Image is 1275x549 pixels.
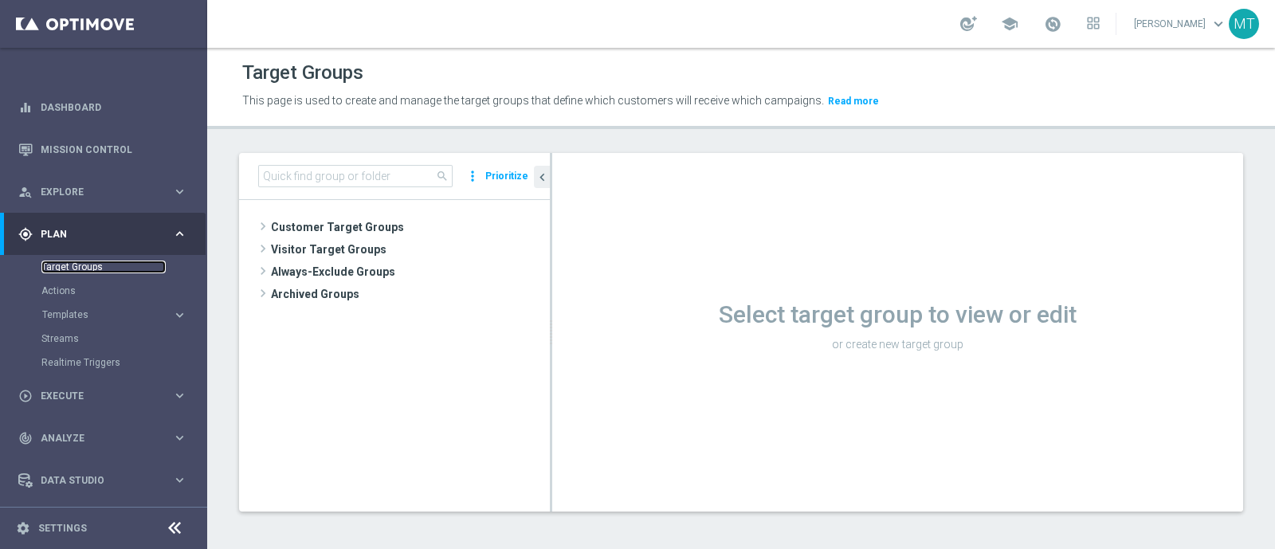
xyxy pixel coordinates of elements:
a: Realtime Triggers [41,356,166,369]
span: keyboard_arrow_down [1210,15,1227,33]
i: person_search [18,185,33,199]
div: Explore [18,185,172,199]
a: Optibot [41,501,167,543]
i: keyboard_arrow_right [172,473,187,488]
span: Analyze [41,433,172,443]
h1: Select target group to view or edit [552,300,1243,329]
i: settings [16,521,30,535]
div: Templates [41,303,206,327]
span: Archived Groups [271,283,550,305]
i: chevron_left [535,170,550,185]
span: school [1001,15,1018,33]
i: more_vert [465,165,481,187]
a: Mission Control [41,128,187,171]
div: Optibot [18,501,187,543]
button: Templates keyboard_arrow_right [41,308,188,321]
span: Always-Exclude Groups [271,261,550,283]
button: person_search Explore keyboard_arrow_right [18,186,188,198]
div: Dashboard [18,86,187,128]
a: Streams [41,332,166,345]
i: gps_fixed [18,227,33,241]
button: Mission Control [18,143,188,156]
div: Execute [18,389,172,403]
span: Data Studio [41,476,172,485]
div: Actions [41,279,206,303]
button: equalizer Dashboard [18,101,188,114]
div: MT [1229,9,1259,39]
div: Analyze [18,431,172,445]
i: keyboard_arrow_right [172,308,187,323]
div: Streams [41,327,206,351]
button: Prioritize [483,166,531,187]
i: keyboard_arrow_right [172,226,187,241]
i: keyboard_arrow_right [172,184,187,199]
span: Execute [41,391,172,401]
span: Plan [41,229,172,239]
button: Data Studio keyboard_arrow_right [18,474,188,487]
span: This page is used to create and manage the target groups that define which customers will receive... [242,94,824,107]
span: Customer Target Groups [271,216,550,238]
i: keyboard_arrow_right [172,388,187,403]
a: Actions [41,284,166,297]
button: gps_fixed Plan keyboard_arrow_right [18,228,188,241]
div: Mission Control [18,128,187,171]
div: Target Groups [41,255,206,279]
i: equalizer [18,100,33,115]
i: play_circle_outline [18,389,33,403]
a: Settings [38,524,87,533]
a: [PERSON_NAME]keyboard_arrow_down [1132,12,1229,36]
h1: Target Groups [242,61,363,84]
button: chevron_left [534,166,550,188]
i: keyboard_arrow_right [172,430,187,445]
button: play_circle_outline Execute keyboard_arrow_right [18,390,188,402]
span: Templates [42,310,156,320]
p: or create new target group [552,337,1243,351]
input: Quick find group or folder [258,165,453,187]
button: track_changes Analyze keyboard_arrow_right [18,432,188,445]
span: Visitor Target Groups [271,238,550,261]
span: search [436,170,449,182]
i: track_changes [18,431,33,445]
div: Realtime Triggers [41,351,206,374]
div: Plan [18,227,172,241]
a: Dashboard [41,86,187,128]
span: Explore [41,187,172,197]
div: Data Studio [18,473,172,488]
button: Read more [826,92,881,110]
a: Target Groups [41,261,166,273]
div: Templates [42,310,172,320]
